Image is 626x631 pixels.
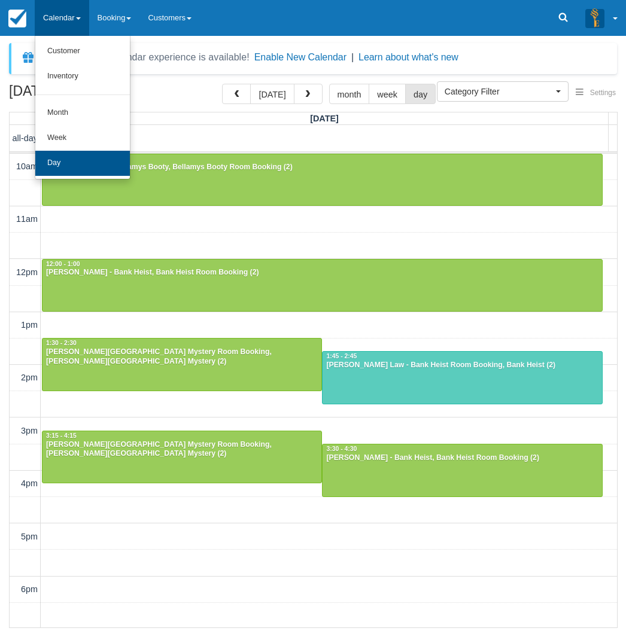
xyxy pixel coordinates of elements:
[35,64,130,89] a: Inventory
[569,84,623,102] button: Settings
[21,373,38,382] span: 2pm
[369,84,406,104] button: week
[310,114,339,123] span: [DATE]
[35,126,130,151] a: Week
[42,259,603,312] a: 12:00 - 1:00[PERSON_NAME] - Bank Heist, Bank Heist Room Booking (2)
[16,267,38,277] span: 12pm
[45,440,318,459] div: [PERSON_NAME][GEOGRAPHIC_DATA] Mystery Room Booking, [PERSON_NAME][GEOGRAPHIC_DATA] Mystery (2)
[42,338,322,391] a: 1:30 - 2:30[PERSON_NAME][GEOGRAPHIC_DATA] Mystery Room Booking, [PERSON_NAME][GEOGRAPHIC_DATA] My...
[590,89,616,97] span: Settings
[326,453,598,463] div: [PERSON_NAME] - Bank Heist, Bank Heist Room Booking (2)
[45,163,599,172] div: [PERSON_NAME] - Bellamys Booty, Bellamys Booty Room Booking (2)
[326,353,357,359] span: 1:45 - 2:45
[254,51,347,63] button: Enable New Calendar
[351,52,354,62] span: |
[585,8,604,28] img: A3
[40,50,250,65] div: A new Booking Calendar experience is available!
[46,340,77,346] span: 1:30 - 2:30
[45,268,599,278] div: [PERSON_NAME] - Bank Heist, Bank Heist Room Booking (2)
[45,347,318,367] div: [PERSON_NAME][GEOGRAPHIC_DATA] Mystery Room Booking, [PERSON_NAME][GEOGRAPHIC_DATA] Mystery (2)
[13,133,38,143] span: all-day
[445,86,553,97] span: Category Filter
[326,446,357,452] span: 3:30 - 4:30
[21,426,38,435] span: 3pm
[8,10,26,28] img: checkfront-main-nav-mini-logo.png
[405,84,436,104] button: day
[21,320,38,330] span: 1pm
[21,532,38,541] span: 5pm
[16,214,38,224] span: 11am
[9,84,160,106] h2: [DATE]
[250,84,294,104] button: [DATE]
[21,478,38,488] span: 4pm
[42,154,603,206] a: 10:00 - 11:00[PERSON_NAME] - Bellamys Booty, Bellamys Booty Room Booking (2)
[35,39,130,64] a: Customer
[437,81,569,102] button: Category Filter
[322,444,602,496] a: 3:30 - 4:30[PERSON_NAME] - Bank Heist, Bank Heist Room Booking (2)
[46,261,80,267] span: 12:00 - 1:00
[358,52,458,62] a: Learn about what's new
[326,361,598,370] div: [PERSON_NAME] Law - Bank Heist Room Booking, Bank Heist (2)
[322,351,602,404] a: 1:45 - 2:45[PERSON_NAME] Law - Bank Heist Room Booking, Bank Heist (2)
[42,431,322,483] a: 3:15 - 4:15[PERSON_NAME][GEOGRAPHIC_DATA] Mystery Room Booking, [PERSON_NAME][GEOGRAPHIC_DATA] My...
[35,151,130,176] a: Day
[46,432,77,439] span: 3:15 - 4:15
[21,584,38,594] span: 6pm
[35,100,130,126] a: Month
[16,161,38,171] span: 10am
[35,36,130,179] ul: Calendar
[329,84,370,104] button: month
